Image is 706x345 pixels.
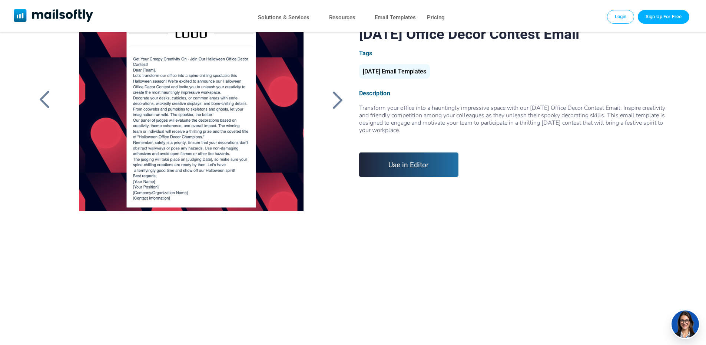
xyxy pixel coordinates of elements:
h1: [DATE] Office Decor Contest Email [359,26,671,42]
a: Use in Editor [359,152,459,177]
a: Mailsoftly [14,9,93,23]
a: [DATE] Email Templates [359,71,430,74]
a: Halloween Office Decor Contest Email [66,26,316,211]
div: Transform your office into a hauntingly impressive space with our [DATE] Office Decor Contest Ema... [359,104,671,141]
a: Solutions & Services [258,12,309,23]
div: Description [359,90,671,97]
a: Back [329,90,347,109]
a: Back [35,90,54,109]
a: Email Templates [375,12,416,23]
a: Resources [329,12,355,23]
a: Pricing [427,12,445,23]
a: Trial [638,10,689,23]
a: Login [607,10,634,23]
div: [DATE] Email Templates [359,64,430,79]
div: Tags [359,50,671,57]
